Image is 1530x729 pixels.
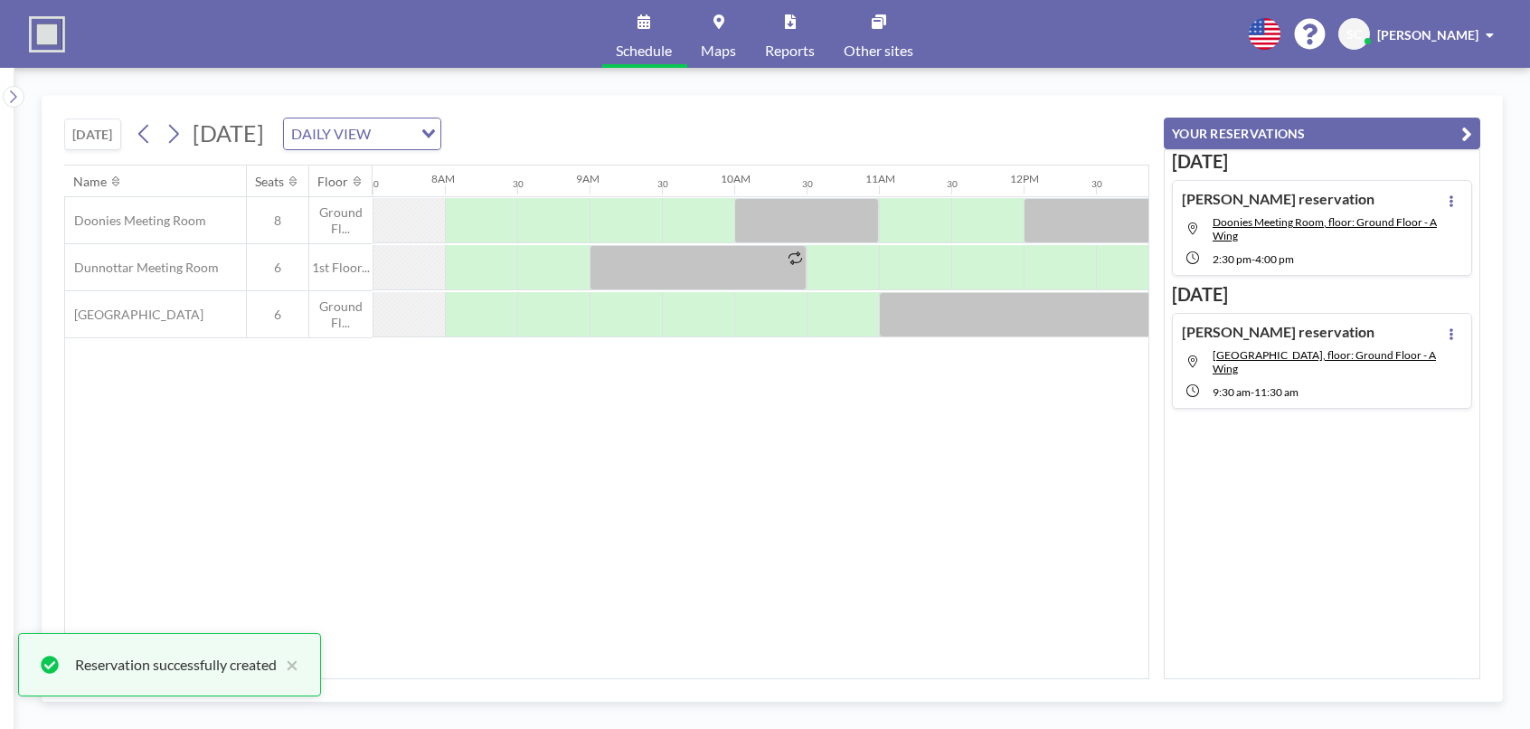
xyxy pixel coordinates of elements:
div: Floor [318,174,349,190]
div: Seats [256,174,285,190]
span: Dunnottar Meeting Room [65,260,219,276]
span: 8 [247,213,308,229]
div: 9AM [576,172,600,185]
div: 30 [513,178,524,190]
span: 6 [247,260,308,276]
span: Doonies Meeting Room [65,213,206,229]
div: 30 [657,178,668,190]
span: [GEOGRAPHIC_DATA] [65,307,203,323]
div: Reservation successfully created [75,654,277,676]
span: Loirston Meeting Room, floor: Ground Floor - A Wing [1213,348,1436,375]
div: Search for option [284,118,440,149]
span: DAILY VIEW [288,122,374,146]
div: 12PM [1010,172,1039,185]
span: Doonies Meeting Room, floor: Ground Floor - A Wing [1213,215,1437,242]
div: 10AM [721,172,751,185]
span: 2:30 PM [1213,252,1251,266]
span: Ground Fl... [309,298,373,330]
input: Search for option [376,122,411,146]
h3: [DATE] [1172,283,1472,306]
span: 1st Floor... [309,260,373,276]
div: 30 [1091,178,1102,190]
button: YOUR RESERVATIONS [1164,118,1480,149]
span: 6 [247,307,308,323]
span: Ground Fl... [309,204,373,236]
button: close [277,654,298,676]
span: 4:00 PM [1255,252,1294,266]
span: [PERSON_NAME] [1377,27,1478,43]
span: [DATE] [193,119,264,147]
h4: [PERSON_NAME] reservation [1182,323,1374,341]
div: 11AM [865,172,895,185]
img: organization-logo [29,16,65,52]
button: [DATE] [64,118,121,150]
div: 30 [802,178,813,190]
span: Other sites [845,43,914,58]
span: 9:30 AM [1213,385,1251,399]
span: Maps [702,43,737,58]
span: 11:30 AM [1254,385,1299,399]
div: Name [74,174,108,190]
h3: [DATE] [1172,150,1472,173]
span: Schedule [617,43,673,58]
h4: [PERSON_NAME] reservation [1182,190,1374,208]
span: - [1251,252,1255,266]
span: - [1251,385,1254,399]
div: 30 [368,178,379,190]
span: Reports [766,43,816,58]
span: SC [1346,26,1362,43]
div: 30 [947,178,958,190]
div: 8AM [431,172,455,185]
